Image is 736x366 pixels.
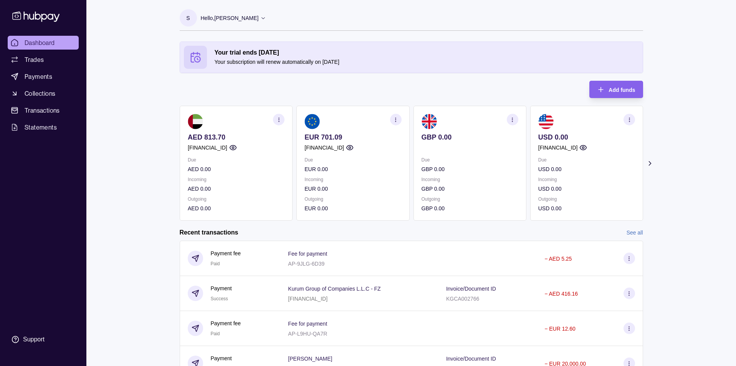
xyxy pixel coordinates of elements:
[288,286,380,292] p: Kurum Group of Companies L.L.C - FZ
[25,89,55,98] span: Collections
[25,38,55,47] span: Dashboard
[211,331,220,336] span: Paid
[8,331,79,348] a: Support
[211,354,232,363] p: Payment
[538,143,577,152] p: [FINANCIAL_ID]
[211,319,241,328] p: Payment fee
[538,165,635,173] p: USD 0.00
[304,185,401,193] p: EUR 0.00
[538,114,553,129] img: us
[538,133,635,141] p: USD 0.00
[538,175,635,184] p: Incoming
[25,72,52,81] span: Payments
[211,284,232,293] p: Payment
[8,36,79,50] a: Dashboard
[188,175,284,184] p: Incoming
[215,48,639,57] h2: Your trial ends [DATE]
[538,204,635,213] p: USD 0.00
[188,133,284,141] p: AED 813.70
[180,228,238,237] h2: Recent transactions
[188,114,203,129] img: ae
[538,156,635,164] p: Due
[215,58,639,66] p: Your subscription will renew automatically on [DATE]
[446,296,479,302] p: KGCA002766
[25,123,57,132] span: Statements
[288,296,327,302] p: [FINANCIAL_ID]
[421,175,518,184] p: Incoming
[288,356,332,362] p: [PERSON_NAME]
[188,185,284,193] p: AED 0.00
[446,356,496,362] p: Invoice/Document ID
[304,175,401,184] p: Incoming
[188,195,284,203] p: Outgoing
[304,204,401,213] p: EUR 0.00
[421,185,518,193] p: GBP 0.00
[421,156,518,164] p: Due
[304,156,401,164] p: Due
[211,296,228,301] span: Success
[8,103,79,117] a: Transactions
[186,14,190,22] p: S
[304,195,401,203] p: Outgoing
[304,114,320,129] img: eu
[288,331,327,337] p: AP-L9HU-QA7R
[421,195,518,203] p: Outgoing
[211,261,220,266] span: Paid
[589,81,643,98] button: Add funds
[538,195,635,203] p: Outgoing
[421,165,518,173] p: GBP 0.00
[188,204,284,213] p: AED 0.00
[288,261,324,267] p: AP-9JLG-6D39
[8,120,79,134] a: Statements
[627,228,643,237] a: See all
[25,55,44,64] span: Trades
[8,53,79,67] a: Trades
[544,291,578,297] p: − AED 416.16
[446,286,496,292] p: Invoice/Document ID
[211,249,241,258] p: Payment fee
[538,185,635,193] p: USD 0.00
[8,87,79,100] a: Collections
[544,326,576,332] p: − EUR 12.60
[201,14,259,22] p: Hello, [PERSON_NAME]
[188,156,284,164] p: Due
[23,335,45,344] div: Support
[188,143,227,152] p: [FINANCIAL_ID]
[304,133,401,141] p: EUR 701.09
[8,70,79,83] a: Payments
[304,143,344,152] p: [FINANCIAL_ID]
[609,87,635,93] span: Add funds
[188,165,284,173] p: AED 0.00
[288,321,327,327] p: Fee for payment
[544,256,572,262] p: − AED 5.25
[421,204,518,213] p: GBP 0.00
[288,251,327,257] p: Fee for payment
[304,165,401,173] p: EUR 0.00
[421,114,437,129] img: gb
[421,133,518,141] p: GBP 0.00
[25,106,60,115] span: Transactions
